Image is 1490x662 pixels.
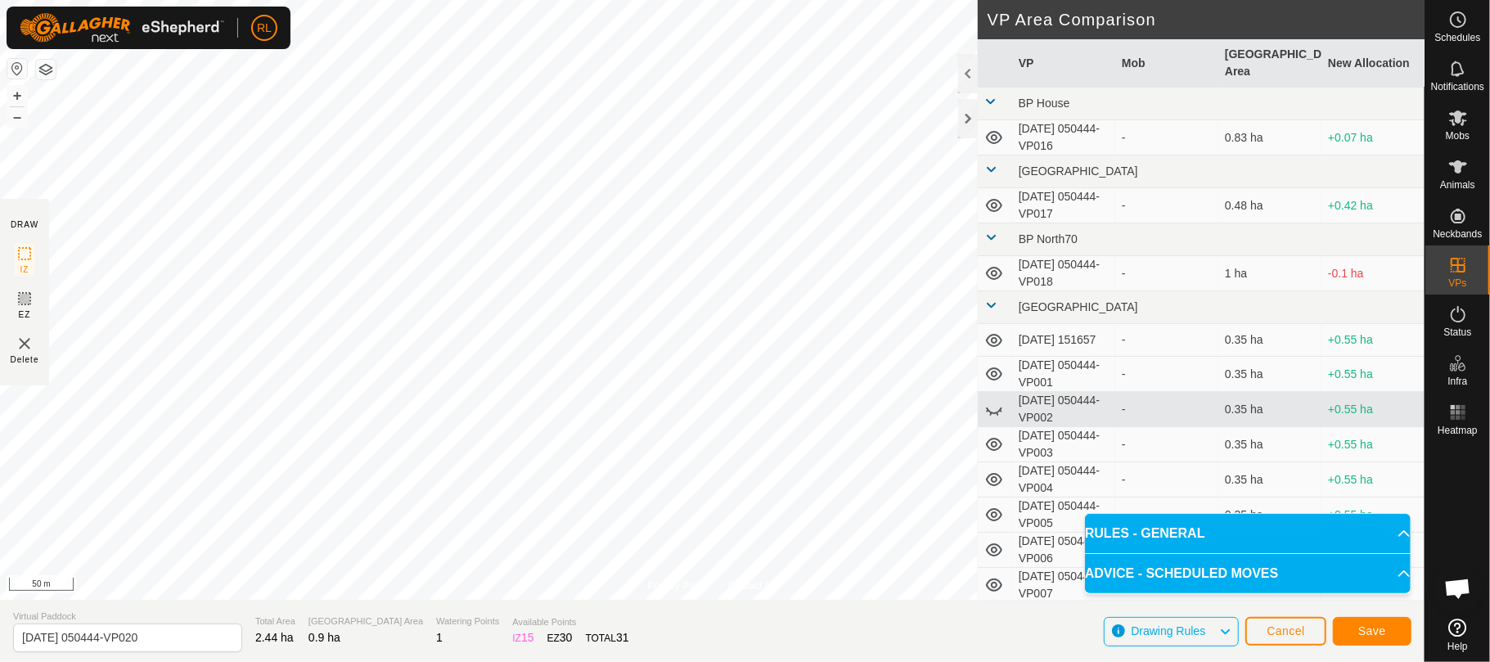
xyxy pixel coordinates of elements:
button: + [7,86,27,106]
span: RL [257,20,272,37]
td: [DATE] 050444-VP017 [1012,188,1115,223]
td: +0.55 ha [1321,392,1425,427]
th: VP [1012,39,1115,88]
span: Watering Points [436,615,499,628]
span: Virtual Paddock [13,610,242,624]
div: - [1122,265,1212,282]
span: 2.44 ha [255,631,294,644]
td: 0.35 ha [1218,462,1321,498]
div: - [1122,436,1212,453]
td: -0.1 ha [1321,256,1425,291]
td: 0.35 ha [1218,498,1321,533]
div: - [1122,197,1212,214]
button: – [7,107,27,127]
div: IZ [512,629,533,646]
span: ADVICE - SCHEDULED MOVES [1085,564,1278,583]
img: VP [15,334,34,354]
p-accordion-header: RULES - GENERAL [1085,514,1411,553]
span: [GEOGRAPHIC_DATA] Area [308,615,423,628]
td: 0.35 ha [1218,324,1321,357]
div: DRAW [11,218,38,231]
span: 1 [436,631,443,644]
span: IZ [20,263,29,276]
span: BP House [1019,97,1070,110]
div: - [1122,507,1212,524]
p-accordion-header: ADVICE - SCHEDULED MOVES [1085,554,1411,593]
span: BP North70 [1019,232,1078,245]
a: Help [1425,612,1490,658]
span: Status [1443,327,1471,337]
td: 0.48 ha [1218,188,1321,223]
span: VPs [1448,278,1466,288]
span: Animals [1440,180,1475,190]
td: +0.55 ha [1321,498,1425,533]
span: Mobs [1446,131,1470,141]
td: [DATE] 050444-VP007 [1012,568,1115,603]
div: - [1122,366,1212,383]
h2: VP Area Comparison [988,10,1425,29]
span: Available Points [512,615,628,629]
div: - [1122,471,1212,489]
div: - [1122,401,1212,418]
span: Drawing Rules [1131,624,1205,637]
span: 0.9 ha [308,631,340,644]
td: +0.42 ha [1321,188,1425,223]
th: Mob [1115,39,1218,88]
td: +0.07 ha [1321,120,1425,155]
td: 0.35 ha [1218,392,1321,427]
td: 0.35 ha [1218,357,1321,392]
td: [DATE] 151657 [1012,324,1115,357]
span: Help [1447,642,1468,651]
span: Neckbands [1433,229,1482,239]
td: [DATE] 050444-VP016 [1012,120,1115,155]
a: Privacy Policy [647,579,709,593]
span: Cancel [1267,624,1305,637]
th: New Allocation [1321,39,1425,88]
span: 31 [616,631,629,644]
th: [GEOGRAPHIC_DATA] Area [1218,39,1321,88]
span: [GEOGRAPHIC_DATA] [1019,300,1138,313]
td: +0.55 ha [1321,427,1425,462]
span: Save [1358,624,1386,637]
span: Total Area [255,615,295,628]
td: [DATE] 050444-VP006 [1012,533,1115,568]
td: +0.55 ha [1321,324,1425,357]
span: 15 [521,631,534,644]
span: Heatmap [1438,426,1478,435]
button: Save [1333,617,1411,646]
td: +0.55 ha [1321,462,1425,498]
div: TOTAL [586,629,629,646]
span: 30 [560,631,573,644]
span: Infra [1447,376,1467,386]
span: RULES - GENERAL [1085,524,1205,543]
img: Gallagher Logo [20,13,224,43]
td: +0.55 ha [1321,357,1425,392]
td: 1 ha [1218,256,1321,291]
td: [DATE] 050444-VP002 [1012,392,1115,427]
span: Delete [11,354,39,366]
td: [DATE] 050444-VP004 [1012,462,1115,498]
span: [GEOGRAPHIC_DATA] [1019,164,1138,178]
a: Contact Us [728,579,777,593]
td: [DATE] 050444-VP005 [1012,498,1115,533]
span: EZ [19,308,31,321]
td: [DATE] 050444-VP003 [1012,427,1115,462]
div: EZ [547,629,573,646]
td: [DATE] 050444-VP018 [1012,256,1115,291]
td: 0.35 ha [1218,427,1321,462]
button: Map Layers [36,60,56,79]
button: Cancel [1245,617,1326,646]
span: Schedules [1434,33,1480,43]
td: [DATE] 050444-VP001 [1012,357,1115,392]
div: - [1122,331,1212,349]
span: Notifications [1431,82,1484,92]
div: Open chat [1434,564,1483,613]
div: - [1122,129,1212,146]
td: 0.83 ha [1218,120,1321,155]
button: Reset Map [7,59,27,79]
